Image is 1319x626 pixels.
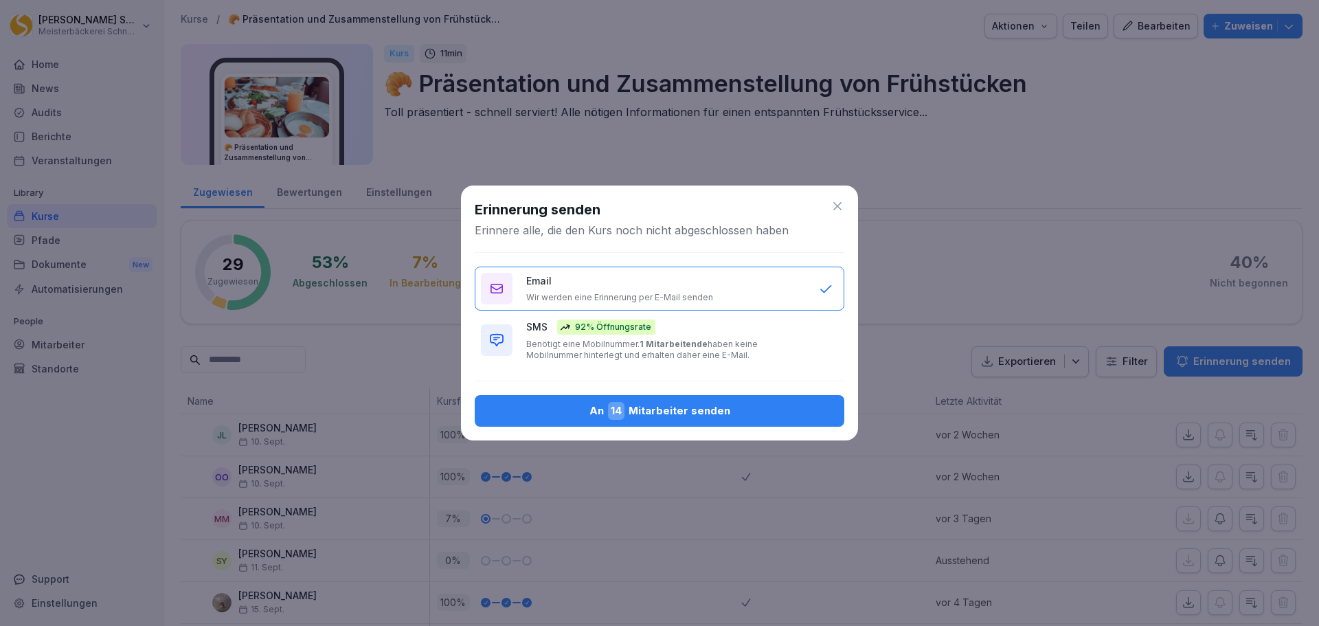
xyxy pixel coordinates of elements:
[475,223,789,238] p: Erinnere alle, die den Kurs noch nicht abgeschlossen haben
[575,321,651,333] p: 92% Öffnungsrate
[475,199,600,220] h1: Erinnerung senden
[486,402,833,420] div: An Mitarbeiter senden
[526,273,552,288] p: Email
[475,395,844,427] button: An14Mitarbeiter senden
[640,339,708,349] b: 1 Mitarbeitende
[526,339,805,361] p: Benötigt eine Mobilnummer. haben keine Mobilnummer hinterlegt und erhalten daher eine E-Mail.
[526,292,713,303] p: Wir werden eine Erinnerung per E-Mail senden
[526,320,548,334] p: SMS
[608,402,624,420] span: 14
